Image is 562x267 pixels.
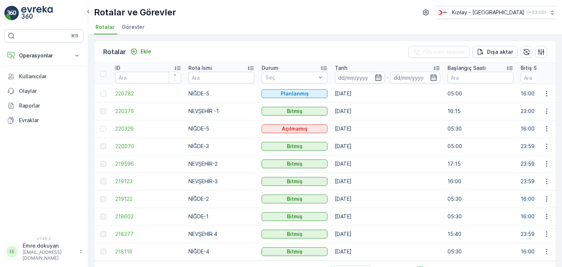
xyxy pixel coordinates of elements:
a: 219596 [115,160,181,168]
td: [DATE] [331,190,444,208]
p: Bitmiş [287,230,303,238]
p: - [386,73,389,82]
td: 05:30 [444,243,517,260]
a: 218377 [115,230,181,238]
p: Rotalar ve Görevler [94,7,176,18]
td: 05:00 [444,138,517,155]
p: Ekle [140,48,151,55]
p: Başlangıç Saati [447,64,486,72]
td: [DATE] [331,120,444,138]
p: ⌘B [71,33,78,39]
a: 218602 [115,213,181,220]
p: Bitmiş [287,248,303,255]
button: Açılmamış [262,124,327,133]
p: Rotalar [103,47,126,57]
div: Toggle Row Selected [100,196,106,202]
button: Bitmiş [262,195,327,203]
p: Bitmiş [287,108,303,115]
td: NEVŞEHİR-3 [185,173,258,190]
p: Kullanıcılar [19,73,80,80]
td: 05:30 [444,120,517,138]
a: Raporlar [4,98,83,113]
img: logo [4,6,19,20]
p: Planlanmış [281,90,309,97]
p: Tarih [335,64,347,72]
a: 219123 [115,178,181,185]
p: Bitmiş [287,195,303,203]
a: 220782 [115,90,181,97]
td: [DATE] [331,155,444,173]
td: [DATE] [331,243,444,260]
div: Toggle Row Selected [100,178,106,184]
div: Toggle Row Selected [100,231,106,237]
td: NİĞDE-1 [185,208,258,225]
p: Bitmiş [287,160,303,168]
button: EEEmre.dokuyan[EMAIL_ADDRESS][DOMAIN_NAME] [4,242,83,261]
td: 05:30 [444,190,517,208]
input: Ara [188,72,254,83]
button: Ekle [127,47,154,56]
a: 220376 [115,108,181,115]
p: Operasyonlar [19,52,69,59]
a: 220070 [115,143,181,150]
img: logo_light-DOdMpM7g.png [21,6,53,20]
td: 05:30 [444,208,517,225]
button: Dışa aktar [472,46,518,58]
td: NİĞDE-5 [185,120,258,138]
p: Emre.dokuyan [23,242,75,249]
button: Bitmiş [262,142,327,151]
td: NEVŞEHİR 4 [185,225,258,243]
div: Toggle Row Selected [100,126,106,132]
p: Evraklar [19,117,80,124]
p: ( +03:00 ) [527,10,546,15]
span: Rotalar [95,23,115,31]
input: dd/mm/yyyy [335,72,385,83]
td: 16:15 [444,102,517,120]
img: k%C4%B1z%C4%B1lay_D5CCths_t1JZB0k.png [436,8,449,16]
td: [DATE] [331,85,444,102]
input: Ara [115,72,181,83]
td: [DATE] [331,208,444,225]
button: Bitmiş [262,230,327,238]
button: Bitmiş [262,159,327,168]
p: ID [115,64,120,72]
button: Operasyonlar [4,48,83,63]
p: Dışa aktar [487,48,513,56]
p: Rota İsmi [188,64,212,72]
td: NİĞDE-5 [185,85,258,102]
td: [DATE] [331,138,444,155]
a: 218116 [115,248,181,255]
td: NEVŞEHİR -1 [185,102,258,120]
p: Açılmamış [282,125,308,132]
td: 16:00 [444,173,517,190]
td: 05:00 [444,85,517,102]
button: Filtreleri temizle [408,46,469,58]
p: Bitmiş [287,213,303,220]
td: NİĞDE-4 [185,243,258,260]
td: NİĞDE-2 [185,190,258,208]
p: Olaylar [19,87,80,95]
input: Ara [447,72,513,83]
div: Toggle Row Selected [100,108,106,114]
div: Toggle Row Selected [100,161,106,167]
span: 220329 [115,125,181,132]
td: 17:15 [444,155,517,173]
p: Bitmiş [287,178,303,185]
td: [DATE] [331,173,444,190]
button: Bitmiş [262,177,327,186]
span: Görevler [122,23,145,31]
div: Toggle Row Selected [100,249,106,255]
p: Durum [262,64,278,72]
td: [DATE] [331,225,444,243]
p: Seç [266,74,316,81]
a: 219122 [115,195,181,203]
div: Toggle Row Selected [100,143,106,149]
input: dd/mm/yyyy [390,72,441,83]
